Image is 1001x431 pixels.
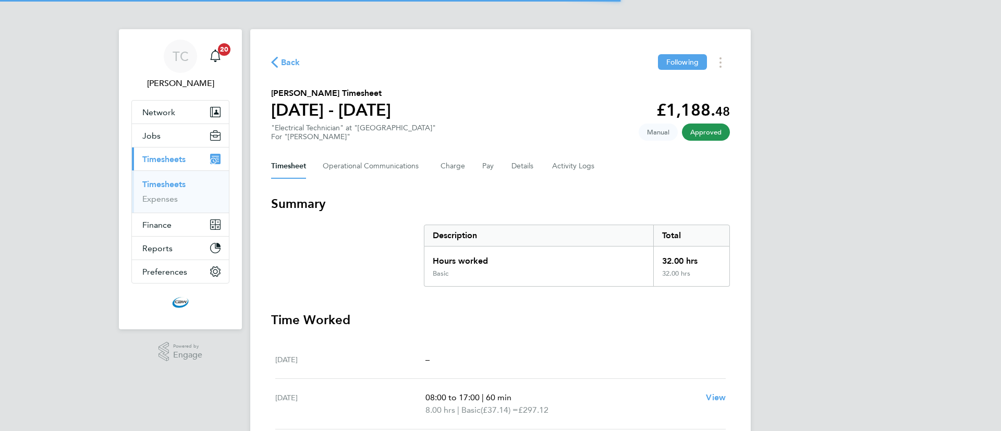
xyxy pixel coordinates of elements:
[132,101,229,124] button: Network
[271,312,730,328] h3: Time Worked
[711,54,730,70] button: Timesheets Menu
[666,57,699,67] span: Following
[142,154,186,164] span: Timesheets
[511,154,535,179] button: Details
[639,124,678,141] span: This timesheet was manually created.
[173,50,189,63] span: TC
[131,294,229,311] a: Go to home page
[441,154,466,179] button: Charge
[132,213,229,236] button: Finance
[131,40,229,90] a: TC[PERSON_NAME]
[482,392,484,402] span: |
[132,147,229,170] button: Timesheets
[271,124,436,141] div: "Electrical Technician" at "[GEOGRAPHIC_DATA]"
[424,225,730,287] div: Summary
[482,154,495,179] button: Pay
[271,87,391,100] h2: [PERSON_NAME] Timesheet
[275,391,425,416] div: [DATE]
[552,154,596,179] button: Activity Logs
[158,342,203,362] a: Powered byEngage
[518,405,548,415] span: £297.12
[425,354,430,364] span: –
[173,342,202,351] span: Powered by
[486,392,511,402] span: 60 min
[481,405,518,415] span: (£37.14) =
[656,100,730,120] app-decimal: £1,188.
[173,351,202,360] span: Engage
[132,124,229,147] button: Jobs
[142,220,172,230] span: Finance
[132,260,229,283] button: Preferences
[218,43,230,56] span: 20
[706,392,726,402] span: View
[653,269,729,286] div: 32.00 hrs
[271,56,300,69] button: Back
[653,225,729,246] div: Total
[271,132,436,141] div: For "[PERSON_NAME]"
[275,353,425,366] div: [DATE]
[132,170,229,213] div: Timesheets
[271,195,730,212] h3: Summary
[142,194,178,204] a: Expenses
[706,391,726,404] a: View
[142,179,186,189] a: Timesheets
[132,237,229,260] button: Reports
[271,100,391,120] h1: [DATE] - [DATE]
[425,392,480,402] span: 08:00 to 17:00
[142,267,187,277] span: Preferences
[119,29,242,329] nav: Main navigation
[271,154,306,179] button: Timesheet
[424,225,653,246] div: Description
[715,104,730,119] span: 48
[457,405,459,415] span: |
[658,54,707,70] button: Following
[142,131,161,141] span: Jobs
[323,154,424,179] button: Operational Communications
[281,56,300,69] span: Back
[205,40,226,73] a: 20
[142,243,173,253] span: Reports
[653,247,729,269] div: 32.00 hrs
[172,294,189,311] img: cbwstaffingsolutions-logo-retina.png
[142,107,175,117] span: Network
[131,77,229,90] span: Tom Cheek
[425,405,455,415] span: 8.00 hrs
[461,404,481,416] span: Basic
[424,247,653,269] div: Hours worked
[433,269,448,278] div: Basic
[682,124,730,141] span: This timesheet has been approved.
